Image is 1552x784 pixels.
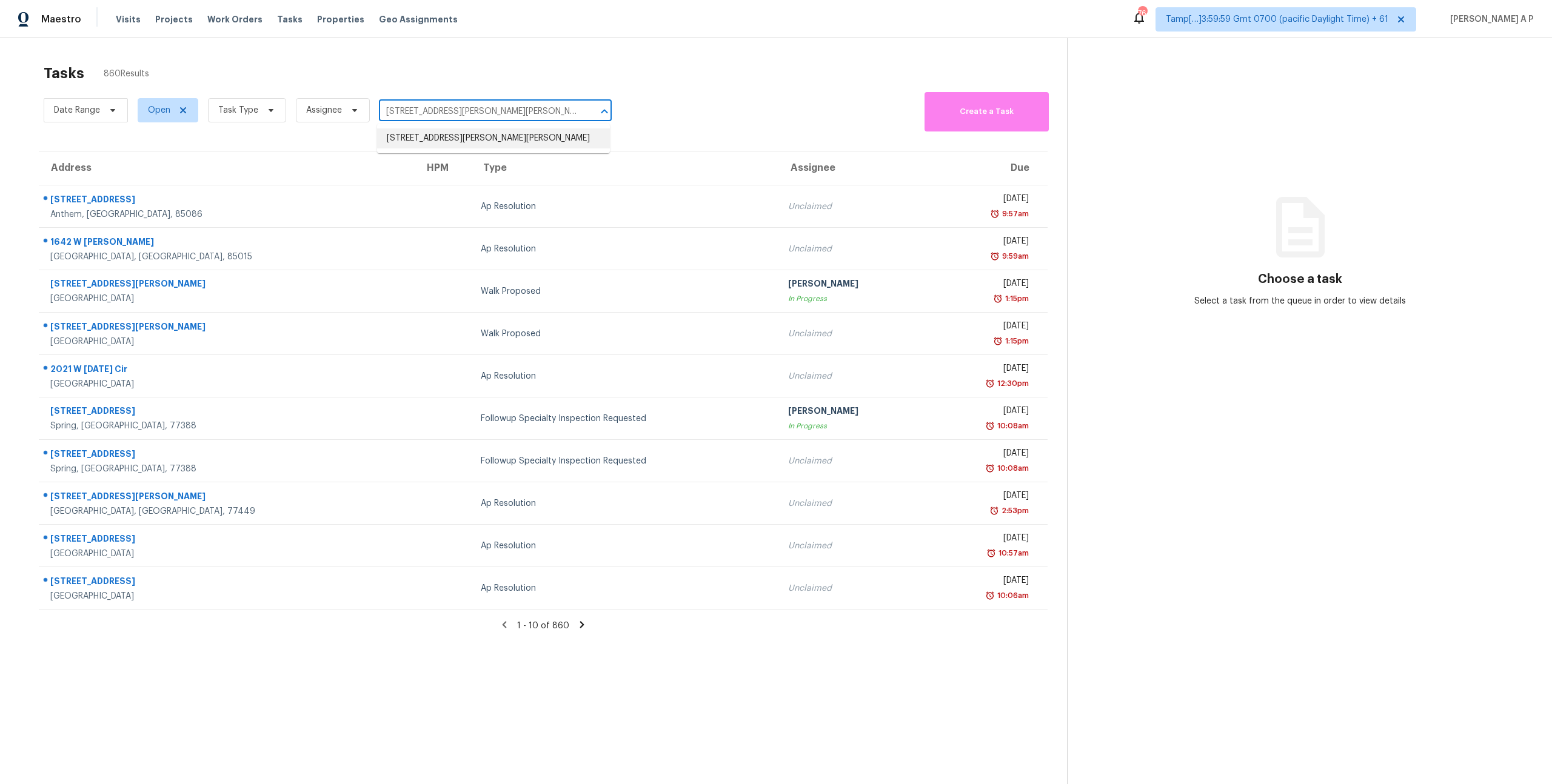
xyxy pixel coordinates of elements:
[993,293,1003,305] img: Overdue Alarm Icon
[1445,13,1534,25] span: [PERSON_NAME] A P
[50,505,405,517] div: [GEOGRAPHIC_DATA], [GEOGRAPHIC_DATA], 77449
[937,320,1029,335] div: [DATE]
[41,13,81,25] span: Maestro
[50,208,405,221] div: Anthem, [GEOGRAPHIC_DATA], 85086
[481,328,769,340] div: Walk Proposed
[50,575,405,590] div: [STREET_ADDRESS]
[986,547,996,559] img: Overdue Alarm Icon
[50,590,405,602] div: [GEOGRAPHIC_DATA]
[379,13,458,25] span: Geo Assignments
[104,68,149,80] span: 860 Results
[50,405,405,420] div: [STREET_ADDRESS]
[116,13,141,25] span: Visits
[1258,273,1342,285] h3: Choose a task
[50,336,405,348] div: [GEOGRAPHIC_DATA]
[937,490,1029,505] div: [DATE]
[995,377,1029,390] div: 12:30pm
[788,293,918,305] div: In Progress
[50,533,405,548] div: [STREET_ADDRESS]
[481,582,769,594] div: Ap Resolution
[481,285,769,297] div: Walk Proposed
[207,13,263,25] span: Work Orders
[937,574,1029,590] div: [DATE]
[995,590,1029,602] div: 10:06am
[999,505,1029,517] div: 2:53pm
[218,104,258,116] span: Task Type
[1000,208,1029,220] div: 9:57am
[990,250,1000,262] img: Overdue Alarm Icon
[481,201,769,213] div: Ap Resolution
[50,490,405,505] div: [STREET_ADDRESS][PERSON_NAME]
[996,547,1029,559] div: 10:57am
[50,463,405,475] div: Spring, [GEOGRAPHIC_DATA], 77388
[778,151,928,185] th: Assignee
[788,455,918,467] div: Unclaimed
[277,15,303,24] span: Tasks
[50,548,405,560] div: [GEOGRAPHIC_DATA]
[937,405,1029,420] div: [DATE]
[1003,335,1029,347] div: 1:15pm
[481,497,769,510] div: Ap Resolution
[50,378,405,390] div: [GEOGRAPHIC_DATA]
[306,104,342,116] span: Assignee
[985,420,995,432] img: Overdue Alarm Icon
[50,277,405,293] div: [STREET_ADDRESS][PERSON_NAME]
[39,151,415,185] th: Address
[50,293,405,305] div: [GEOGRAPHIC_DATA]
[788,540,918,552] div: Unclaimed
[317,13,364,25] span: Properties
[985,590,995,602] img: Overdue Alarm Icon
[937,362,1029,377] div: [DATE]
[788,497,918,510] div: Unclaimed
[1184,295,1417,307] div: Select a task from the queue in order to view details
[415,151,471,185] th: HPM
[937,193,1029,208] div: [DATE]
[993,335,1003,347] img: Overdue Alarm Icon
[148,104,170,116] span: Open
[596,103,613,120] button: Close
[788,328,918,340] div: Unclaimed
[1003,293,1029,305] div: 1:15pm
[50,193,405,208] div: [STREET_ADDRESS]
[1138,7,1146,19] div: 764
[379,102,578,121] input: Search by address
[937,447,1029,462] div: [DATE]
[985,462,995,474] img: Overdue Alarm Icon
[995,420,1029,432] div: 10:08am
[995,462,1029,474] div: 10:08am
[990,208,1000,220] img: Overdue Alarm Icon
[937,235,1029,250] div: [DATE]
[155,13,193,25] span: Projects
[1166,13,1388,25] span: Tamp[…]3:59:59 Gmt 0700 (pacific Daylight Time) + 61
[50,251,405,263] div: [GEOGRAPHIC_DATA], [GEOGRAPHIC_DATA], 85015
[44,67,84,79] h2: Tasks
[50,420,405,432] div: Spring, [GEOGRAPHIC_DATA], 77388
[788,582,918,594] div: Unclaimed
[788,370,918,382] div: Unclaimed
[989,505,999,517] img: Overdue Alarm Icon
[377,128,610,148] li: [STREET_ADDRESS][PERSON_NAME][PERSON_NAME]
[481,243,769,255] div: Ap Resolution
[481,540,769,552] div: Ap Resolution
[928,151,1048,185] th: Due
[50,321,405,336] div: [STREET_ADDRESS][PERSON_NAME]
[481,370,769,382] div: Ap Resolution
[54,104,100,116] span: Date Range
[50,448,405,463] div: [STREET_ADDRESS]
[50,363,405,378] div: 2021 W [DATE] Cir
[937,532,1029,547] div: [DATE]
[937,277,1029,293] div: [DATE]
[471,151,778,185] th: Type
[50,236,405,251] div: 1642 W [PERSON_NAME]
[788,405,918,420] div: [PERSON_NAME]
[481,413,769,425] div: Followup Specialty Inspection Requested
[925,92,1049,131] button: Create a Task
[788,243,918,255] div: Unclaimed
[985,377,995,390] img: Overdue Alarm Icon
[1000,250,1029,262] div: 9:59am
[481,455,769,467] div: Followup Specialty Inspection Requested
[788,277,918,293] div: [PERSON_NAME]
[931,105,1043,119] span: Create a Task
[788,420,918,432] div: In Progress
[788,201,918,213] div: Unclaimed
